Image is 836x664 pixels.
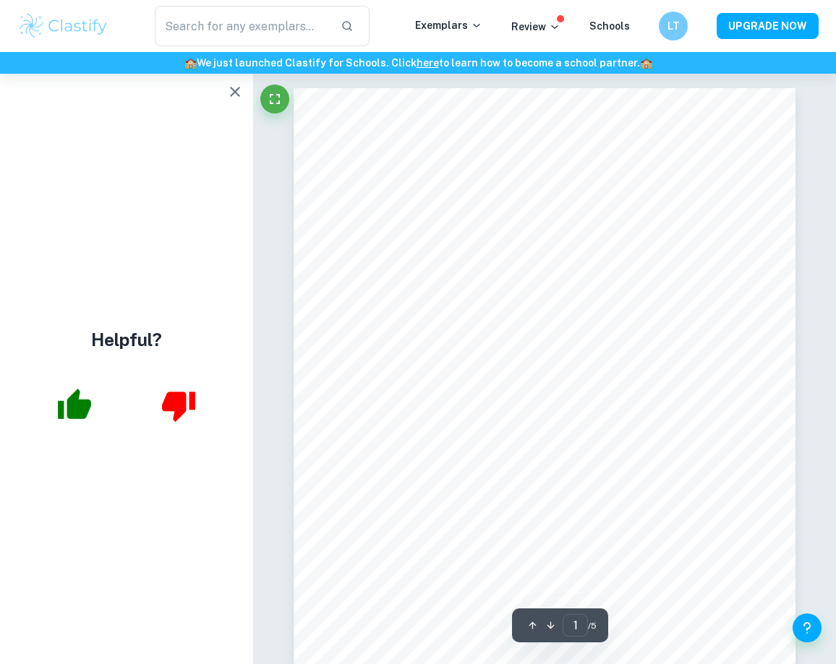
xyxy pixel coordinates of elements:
[417,57,439,69] a: here
[260,85,289,113] button: Fullscreen
[184,57,197,69] span: 🏫
[415,17,482,33] p: Exemplars
[155,6,328,46] input: Search for any exemplars...
[91,327,162,353] h4: Helpful?
[589,20,630,32] a: Schools
[793,613,822,642] button: Help and Feedback
[717,13,819,39] button: UPGRADE NOW
[17,12,109,40] img: Clastify logo
[665,18,682,34] h6: LT
[659,12,688,40] button: LT
[640,57,652,69] span: 🏫
[3,55,833,71] h6: We just launched Clastify for Schools. Click to learn how to become a school partner.
[511,19,560,35] p: Review
[588,619,597,632] span: / 5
